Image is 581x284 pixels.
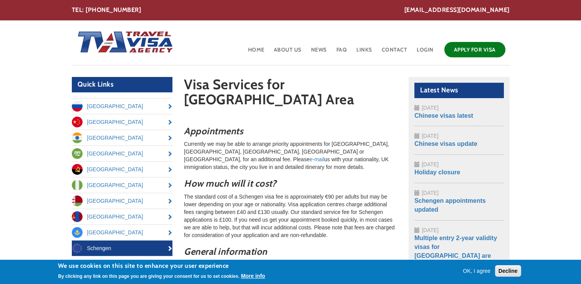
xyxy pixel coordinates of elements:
[414,112,473,119] a: Chinese visas latest
[273,40,302,65] a: About Us
[184,140,397,171] p: Currently we may be able to arrange priority appointments for [GEOGRAPHIC_DATA], [GEOGRAPHIC_DATA...
[422,227,439,233] span: [DATE]
[336,40,348,65] a: FAQ
[72,209,173,224] a: [GEOGRAPHIC_DATA]
[72,146,173,161] a: [GEOGRAPHIC_DATA]
[241,272,265,280] button: More info
[416,40,434,65] a: Login
[414,83,504,98] h2: Latest News
[310,156,324,162] a: e-mail
[184,125,243,137] em: Appointments
[72,241,173,256] a: Schengen
[356,40,373,65] a: Links
[184,193,397,239] p: The standard cost of a Schengen visa fee is approximately €90 per adults but may be lower dependi...
[310,40,328,65] a: News
[184,77,397,111] h1: Visa Services for [GEOGRAPHIC_DATA] Area
[247,40,265,65] a: Home
[404,6,510,15] a: [EMAIL_ADDRESS][DOMAIN_NAME]
[184,178,276,189] em: How much will it cost?
[414,169,460,175] a: Holiday closure
[444,42,505,57] a: Apply for Visa
[422,105,439,111] span: [DATE]
[460,267,493,275] button: OK, I agree
[72,6,510,15] div: TEL: [PHONE_NUMBER]
[414,140,477,147] a: Chinese visas update
[414,197,486,213] a: Schengen appointments updated
[72,99,173,114] a: [GEOGRAPHIC_DATA]
[72,114,173,130] a: [GEOGRAPHIC_DATA]
[184,246,267,257] em: General information
[495,265,521,277] button: Decline
[58,274,239,279] p: By clicking any link on this page you are giving your consent for us to set cookies.
[72,23,174,62] img: Home
[72,225,173,240] a: [GEOGRAPHIC_DATA]
[72,130,173,145] a: [GEOGRAPHIC_DATA]
[58,262,265,270] h2: We use cookies on this site to enhance your user experience
[422,161,439,167] span: [DATE]
[72,162,173,177] a: [GEOGRAPHIC_DATA]
[72,193,173,209] a: [GEOGRAPHIC_DATA]
[414,235,497,268] a: Multiple entry 2-year validity visas for [GEOGRAPHIC_DATA] are back!
[422,133,439,139] span: [DATE]
[381,40,408,65] a: Contact
[422,190,439,196] span: [DATE]
[72,177,173,193] a: [GEOGRAPHIC_DATA]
